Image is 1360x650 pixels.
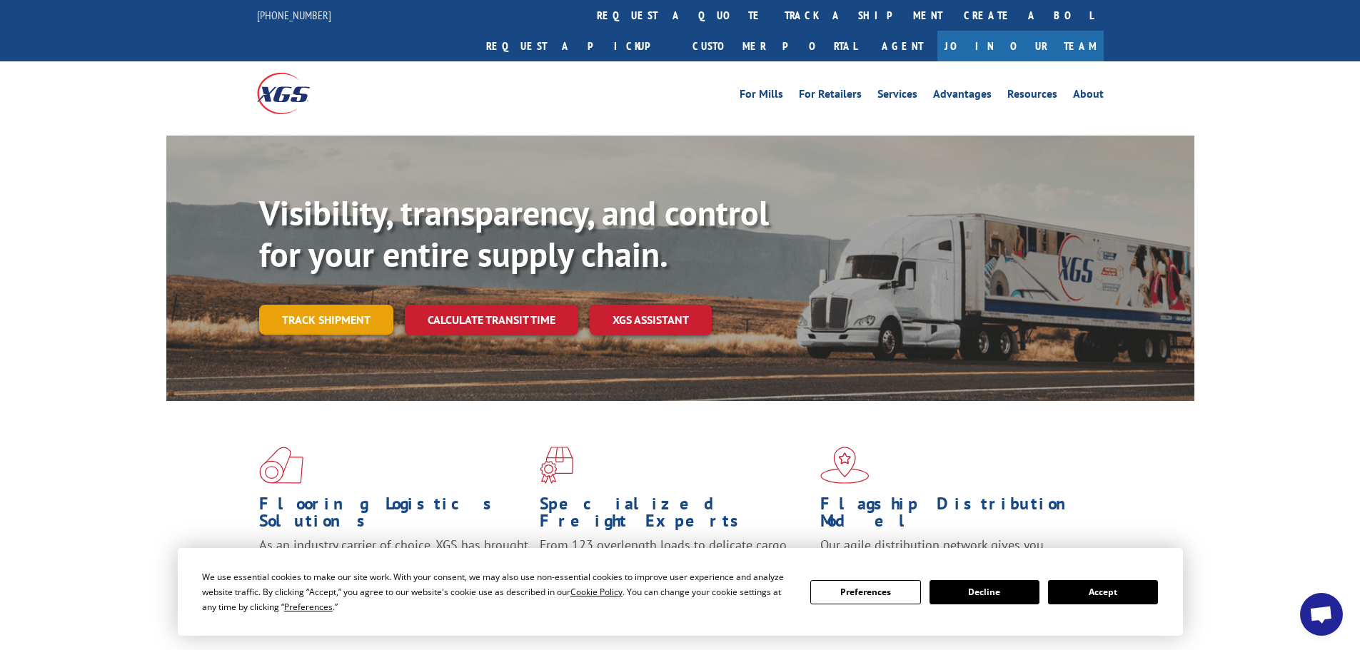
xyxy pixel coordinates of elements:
a: For Mills [740,88,783,104]
span: Preferences [284,601,333,613]
a: Resources [1007,88,1057,104]
div: We use essential cookies to make our site work. With your consent, we may also use non-essential ... [202,569,793,614]
a: About [1073,88,1104,104]
div: Cookie Consent Prompt [178,548,1183,636]
button: Preferences [810,580,920,604]
a: Services [877,88,917,104]
a: Request a pickup [475,31,682,61]
p: From 123 overlength loads to delicate cargo, our experienced staff knows the best way to move you... [540,537,810,600]
div: Open chat [1300,593,1343,636]
a: Agent [867,31,937,61]
a: Customer Portal [682,31,867,61]
img: xgs-icon-flagship-distribution-model-red [820,447,870,484]
img: xgs-icon-total-supply-chain-intelligence-red [259,447,303,484]
button: Accept [1048,580,1158,604]
a: [PHONE_NUMBER] [257,8,331,22]
b: Visibility, transparency, and control for your entire supply chain. [259,191,769,276]
span: Our agile distribution network gives you nationwide inventory management on demand. [820,537,1083,570]
h1: Specialized Freight Experts [540,495,810,537]
a: Calculate transit time [405,305,578,335]
a: Advantages [933,88,992,104]
a: XGS ASSISTANT [590,305,712,335]
span: Cookie Policy [570,586,623,598]
a: For Retailers [799,88,862,104]
span: As an industry carrier of choice, XGS has brought innovation and dedication to flooring logistics... [259,537,528,587]
img: xgs-icon-focused-on-flooring-red [540,447,573,484]
h1: Flagship Distribution Model [820,495,1090,537]
a: Join Our Team [937,31,1104,61]
a: Track shipment [259,305,393,335]
button: Decline [930,580,1039,604]
h1: Flooring Logistics Solutions [259,495,529,537]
